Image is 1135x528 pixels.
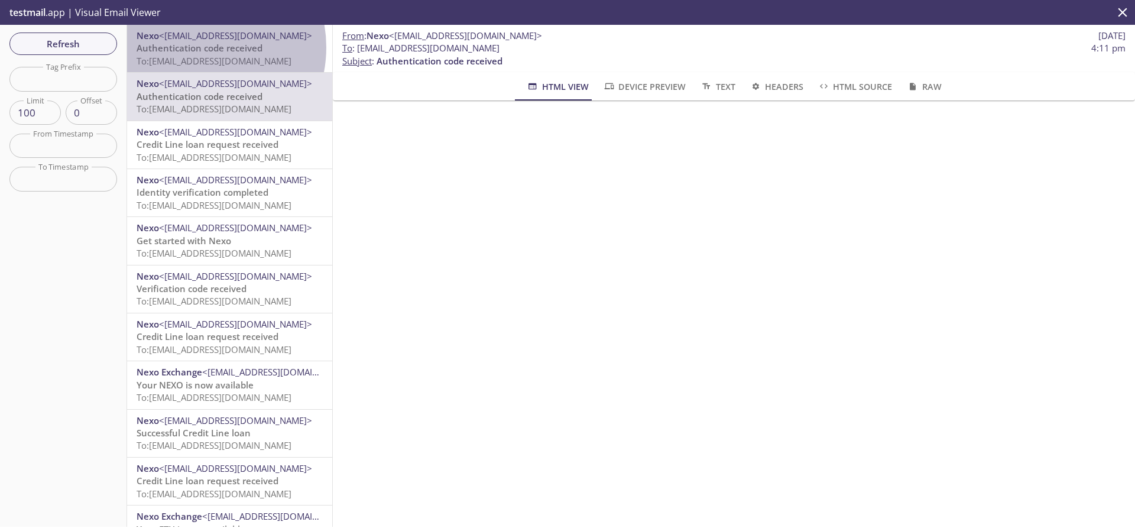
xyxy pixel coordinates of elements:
span: Device Preview [603,79,686,94]
span: HTML View [526,79,588,94]
span: To: [EMAIL_ADDRESS][DOMAIN_NAME] [137,247,291,259]
span: Your NEXO is now available [137,379,254,391]
span: Nexo [137,318,159,330]
span: Identity verification completed [137,186,268,198]
span: To: [EMAIL_ADDRESS][DOMAIN_NAME] [137,199,291,211]
div: Nexo<[EMAIL_ADDRESS][DOMAIN_NAME]>Identity verification completedTo:[EMAIL_ADDRESS][DOMAIN_NAME] [127,169,332,216]
span: <[EMAIL_ADDRESS][DOMAIN_NAME]> [159,126,312,138]
span: : [EMAIL_ADDRESS][DOMAIN_NAME] [342,42,500,54]
p: : [342,42,1126,67]
span: Nexo [137,462,159,474]
span: 4:11 pm [1091,42,1126,54]
span: To: [EMAIL_ADDRESS][DOMAIN_NAME] [137,391,291,403]
span: Nexo [137,414,159,426]
div: Nexo<[EMAIL_ADDRESS][DOMAIN_NAME]>Authentication code receivedTo:[EMAIL_ADDRESS][DOMAIN_NAME] [127,73,332,120]
span: To: [EMAIL_ADDRESS][DOMAIN_NAME] [137,295,291,307]
span: Refresh [19,36,108,51]
span: : [342,30,542,42]
span: Nexo [137,222,159,234]
span: Nexo [137,30,159,41]
span: <[EMAIL_ADDRESS][DOMAIN_NAME]> [202,510,355,522]
span: <[EMAIL_ADDRESS][DOMAIN_NAME]> [159,414,312,426]
span: To: [EMAIL_ADDRESS][DOMAIN_NAME] [137,151,291,163]
span: Text [700,79,735,94]
span: Nexo [137,126,159,138]
span: Credit Line loan request received [137,475,278,487]
span: Nexo [137,270,159,282]
div: Nexo<[EMAIL_ADDRESS][DOMAIN_NAME]>Successful Credit Line loanTo:[EMAIL_ADDRESS][DOMAIN_NAME] [127,410,332,457]
span: Nexo [137,174,159,186]
span: <[EMAIL_ADDRESS][DOMAIN_NAME]> [159,174,312,186]
span: To: [EMAIL_ADDRESS][DOMAIN_NAME] [137,55,291,67]
span: Nexo [367,30,389,41]
span: Authentication code received [137,90,262,102]
span: Credit Line loan request received [137,331,278,342]
span: To: [EMAIL_ADDRESS][DOMAIN_NAME] [137,439,291,451]
div: Nexo<[EMAIL_ADDRESS][DOMAIN_NAME]>Credit Line loan request receivedTo:[EMAIL_ADDRESS][DOMAIN_NAME] [127,458,332,505]
span: Nexo Exchange [137,510,202,522]
span: <[EMAIL_ADDRESS][DOMAIN_NAME]> [389,30,542,41]
span: Successful Credit Line loan [137,427,251,439]
span: HTML Source [818,79,892,94]
span: Subject [342,55,372,67]
span: To: [EMAIL_ADDRESS][DOMAIN_NAME] [137,344,291,355]
div: Nexo<[EMAIL_ADDRESS][DOMAIN_NAME]>Credit Line loan request receivedTo:[EMAIL_ADDRESS][DOMAIN_NAME] [127,121,332,169]
span: Get started with Nexo [137,235,231,247]
span: Nexo [137,77,159,89]
span: Headers [750,79,803,94]
span: <[EMAIL_ADDRESS][DOMAIN_NAME]> [159,77,312,89]
span: Nexo Exchange [137,366,202,378]
span: To: [EMAIL_ADDRESS][DOMAIN_NAME] [137,488,291,500]
span: Authentication code received [137,42,262,54]
div: Nexo Exchange<[EMAIL_ADDRESS][DOMAIN_NAME]>Your NEXO is now availableTo:[EMAIL_ADDRESS][DOMAIN_NAME] [127,361,332,409]
span: testmail [9,6,46,19]
span: <[EMAIL_ADDRESS][DOMAIN_NAME]> [159,318,312,330]
div: Nexo<[EMAIL_ADDRESS][DOMAIN_NAME]>Credit Line loan request receivedTo:[EMAIL_ADDRESS][DOMAIN_NAME] [127,313,332,361]
span: Authentication code received [377,55,502,67]
span: <[EMAIL_ADDRESS][DOMAIN_NAME]> [159,462,312,474]
div: Nexo<[EMAIL_ADDRESS][DOMAIN_NAME]>Get started with NexoTo:[EMAIL_ADDRESS][DOMAIN_NAME] [127,217,332,264]
span: [DATE] [1098,30,1126,42]
div: Nexo<[EMAIL_ADDRESS][DOMAIN_NAME]>Authentication code receivedTo:[EMAIL_ADDRESS][DOMAIN_NAME] [127,25,332,72]
span: <[EMAIL_ADDRESS][DOMAIN_NAME]> [159,30,312,41]
span: <[EMAIL_ADDRESS][DOMAIN_NAME]> [159,270,312,282]
span: Verification code received [137,283,247,294]
span: From [342,30,364,41]
div: Nexo<[EMAIL_ADDRESS][DOMAIN_NAME]>Verification code receivedTo:[EMAIL_ADDRESS][DOMAIN_NAME] [127,265,332,313]
span: Credit Line loan request received [137,138,278,150]
button: Refresh [9,33,117,55]
span: To: [EMAIL_ADDRESS][DOMAIN_NAME] [137,103,291,115]
span: Raw [906,79,941,94]
span: <[EMAIL_ADDRESS][DOMAIN_NAME]> [159,222,312,234]
span: <[EMAIL_ADDRESS][DOMAIN_NAME]> [202,366,355,378]
span: To [342,42,352,54]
